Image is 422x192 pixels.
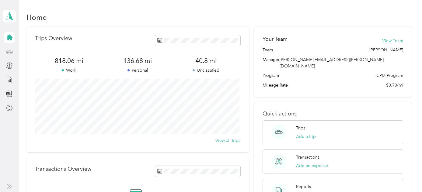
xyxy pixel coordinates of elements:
p: Personal [103,67,172,74]
h1: Home [26,14,47,20]
span: [PERSON_NAME][EMAIL_ADDRESS][PERSON_NAME][DOMAIN_NAME] [280,57,384,69]
iframe: Everlance-gr Chat Button Frame [388,158,422,192]
p: Transactions [296,154,319,160]
span: CPM Program [376,72,403,79]
button: Add an expense [296,163,328,169]
button: View Team [382,38,403,44]
button: Add a trip [296,133,316,140]
span: Mileage Rate [263,82,288,88]
span: 136.68 mi [103,57,172,65]
span: 818.06 mi [35,57,103,65]
p: Transactions Overview [35,166,91,172]
span: 40.8 mi [172,57,240,65]
p: Reports [296,183,311,190]
p: Unclassified [172,67,240,74]
span: Manager [263,57,280,69]
button: View all trips [215,137,240,144]
p: Trips [296,125,305,131]
span: [PERSON_NAME] [369,47,403,53]
span: Program [263,72,279,79]
span: $0.70/mi [386,82,403,88]
p: Trips Overview [35,35,72,42]
span: Team [263,47,273,53]
h2: Your Team [263,35,288,43]
p: Work [35,67,103,74]
p: Quick actions [263,111,403,117]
